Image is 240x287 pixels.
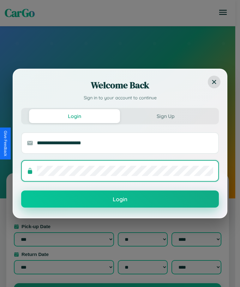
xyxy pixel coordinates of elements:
[21,79,219,91] h2: Welcome Back
[29,109,120,123] button: Login
[21,95,219,102] p: Sign in to your account to continue
[120,109,211,123] button: Sign Up
[3,131,8,156] div: Give Feedback
[21,190,219,208] button: Login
